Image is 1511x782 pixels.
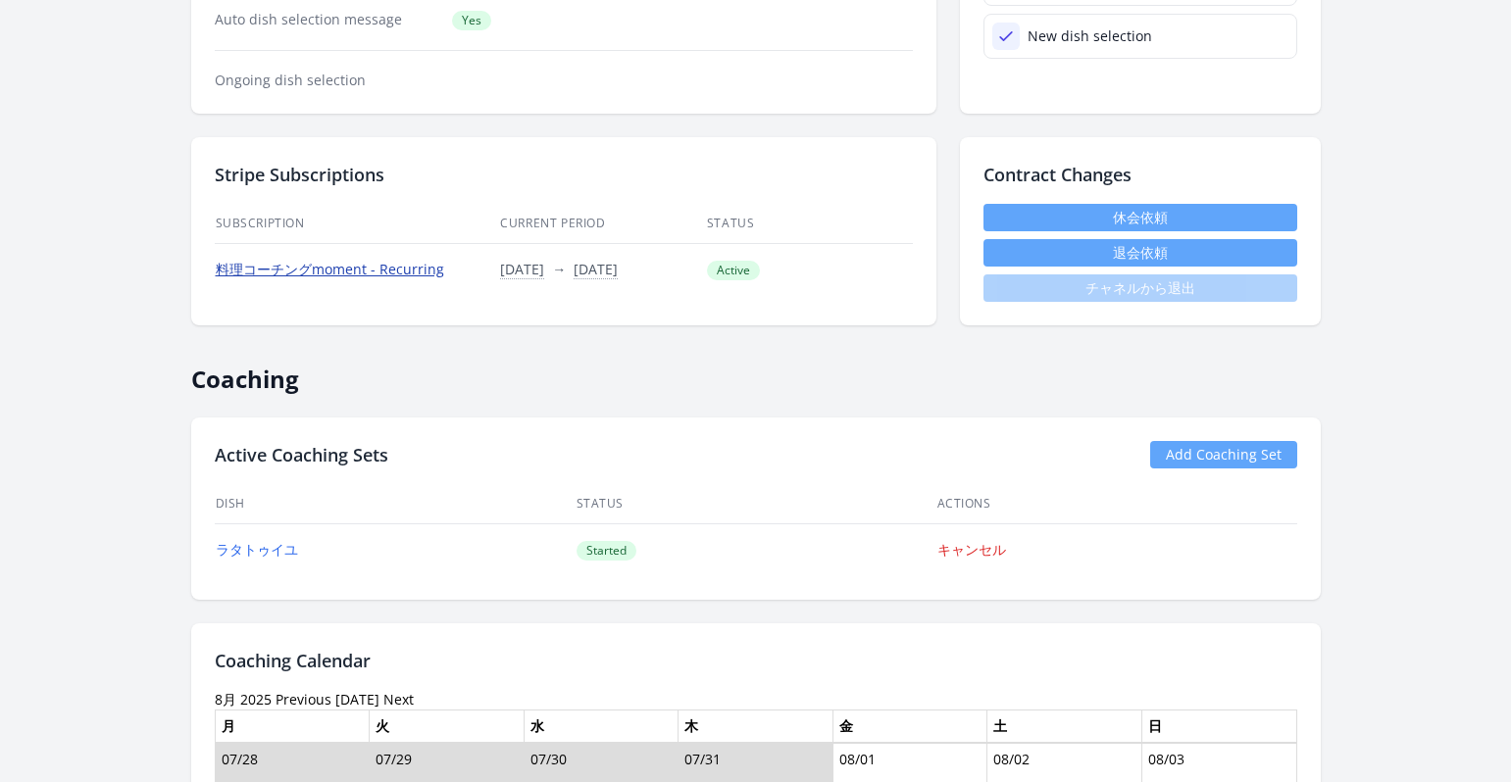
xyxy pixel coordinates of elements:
a: New dish selection [983,14,1297,59]
th: Current Period [499,204,706,244]
h2: Stripe Subscriptions [215,161,913,188]
th: Status [706,204,913,244]
time: 8月 2025 [215,690,272,709]
a: ラタトゥイユ [216,540,298,559]
th: 土 [987,709,1142,743]
dt: Auto dish selection message [215,10,437,30]
button: [DATE] [574,260,618,279]
span: Active [707,261,760,280]
h2: Contract Changes [983,161,1297,188]
button: 退会依頼 [983,239,1297,267]
a: Previous [276,690,331,709]
a: Add Coaching Set [1150,441,1297,468]
th: Status [576,484,936,524]
a: Next [383,690,414,709]
th: 水 [524,709,679,743]
a: キャンセル [937,540,1006,559]
h2: Coaching [191,349,1321,394]
th: 月 [215,709,370,743]
div: New dish selection [1028,26,1152,46]
span: Yes [452,11,491,30]
dt: Ongoing dish selection [215,71,437,90]
th: 日 [1141,709,1296,743]
th: 木 [679,709,833,743]
th: Dish [215,484,576,524]
span: → [552,260,566,278]
th: Actions [936,484,1297,524]
a: 料理コーチングmoment - Recurring [216,260,444,278]
span: Started [577,541,636,561]
button: [DATE] [500,260,544,279]
a: [DATE] [335,690,379,709]
h2: Coaching Calendar [215,647,1297,674]
h2: Active Coaching Sets [215,441,388,468]
a: 休会依頼 [983,204,1297,231]
span: チャネルから退出 [983,274,1297,302]
th: Subscription [215,204,500,244]
th: 火 [370,709,525,743]
th: 金 [832,709,987,743]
